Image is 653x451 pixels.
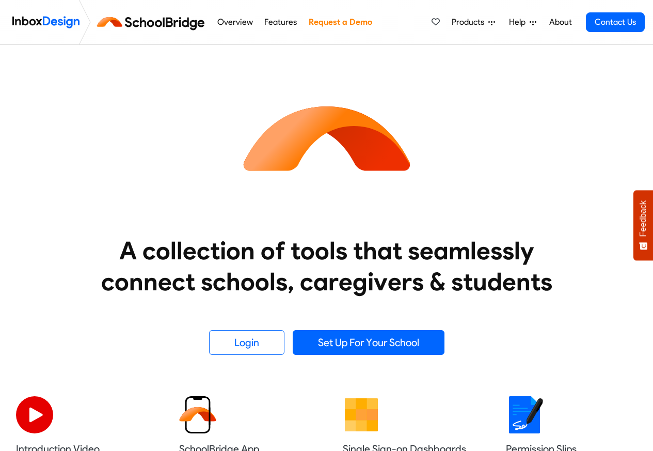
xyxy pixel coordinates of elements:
button: Feedback - Show survey [633,190,653,260]
a: Help [505,12,540,33]
a: Login [209,330,284,355]
img: 2022_07_11_icon_video_playback.svg [16,396,53,433]
a: Set Up For Your School [293,330,444,355]
a: Request a Demo [306,12,375,33]
img: icon_schoolbridge.svg [234,45,420,231]
span: Products [452,16,488,28]
img: schoolbridge logo [95,10,211,35]
span: Help [509,16,530,28]
a: Contact Us [586,12,645,32]
a: Overview [214,12,256,33]
span: Feedback [639,200,648,237]
img: 2022_01_18_icon_signature.svg [506,396,543,433]
a: About [546,12,575,33]
a: Features [262,12,300,33]
img: 2022_01_13_icon_sb_app.svg [179,396,216,433]
img: 2022_01_13_icon_grid.svg [343,396,380,433]
a: Products [448,12,499,33]
heading: A collection of tools that seamlessly connect schools, caregivers & students [82,235,572,297]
